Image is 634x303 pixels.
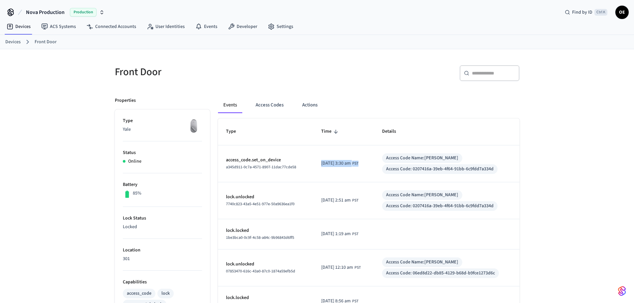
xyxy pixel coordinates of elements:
[35,39,57,46] a: Front Door
[123,149,202,156] p: Status
[382,126,405,137] span: Details
[297,97,323,113] button: Actions
[594,9,607,16] span: Ctrl K
[190,21,223,33] a: Events
[123,126,202,133] p: Yale
[352,231,358,237] span: PST
[223,21,263,33] a: Developer
[185,117,202,134] img: August Wifi Smart Lock 3rd Gen, Silver, Front
[321,264,353,271] span: [DATE] 12:10 am
[615,6,629,19] button: OE
[226,294,306,301] p: lock.locked
[572,9,592,16] span: Find by ID
[123,117,202,124] p: Type
[133,190,141,197] p: 85%
[115,97,136,104] p: Properties
[386,192,458,199] div: Access Code Name: [PERSON_NAME]
[218,97,520,113] div: ant example
[321,197,351,204] span: [DATE] 2:51 am
[386,203,494,210] div: Access Code: 0207416a-39eb-4f64-91bb-6c9fdd7a334d
[123,181,202,188] p: Battery
[123,255,202,262] p: 301
[250,97,289,113] button: Access Codes
[386,166,494,173] div: Access Code: 0207416a-39eb-4f64-91bb-6c9fdd7a334d
[226,194,306,201] p: lock.unlocked
[26,8,65,16] span: Nova Production
[226,157,306,164] p: access_code.set_on_device
[263,21,299,33] a: Settings
[354,265,361,271] span: PST
[618,286,626,296] img: SeamLogoGradient.69752ec5.svg
[70,8,97,17] span: Production
[226,268,295,274] span: 07853470-616c-43a0-87c0-1874a59efb5d
[386,270,495,277] div: Access Code: 06ed8d22-db85-4129-b68d-b9fce1273d6c
[141,21,190,33] a: User Identities
[559,6,613,18] div: Find by IDCtrl K
[123,215,202,222] p: Lock Status
[226,126,245,137] span: Type
[352,161,358,167] span: PST
[161,290,170,297] div: lock
[386,155,458,162] div: Access Code Name: [PERSON_NAME]
[128,158,141,165] p: Online
[226,201,295,207] span: 7740c823-43a5-4e51-977e-50a9636ea1f0
[123,279,202,286] p: Capabilities
[226,261,306,268] p: lock.unlocked
[127,290,151,297] div: access_code
[123,224,202,230] p: Locked
[5,39,21,46] a: Devices
[226,164,296,170] span: a345d911-0c7a-4571-8907-11dac77cde58
[321,160,358,167] div: Asia/Manila
[321,126,340,137] span: Time
[321,230,351,237] span: [DATE] 1:19 am
[36,21,81,33] a: ACS Systems
[218,97,242,113] button: Events
[123,247,202,254] p: Location
[321,264,361,271] div: Asia/Manila
[321,160,351,167] span: [DATE] 3:30 am
[1,21,36,33] a: Devices
[115,65,313,79] h5: Front Door
[386,259,458,266] div: Access Code Name: [PERSON_NAME]
[321,197,358,204] div: Asia/Manila
[226,235,294,240] span: 1be3bca0-0c9f-4c58-a84c-9b96843d6ff5
[81,21,141,33] a: Connected Accounts
[616,6,628,18] span: OE
[321,230,358,237] div: Asia/Manila
[352,198,358,204] span: PST
[226,227,306,234] p: lock.locked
